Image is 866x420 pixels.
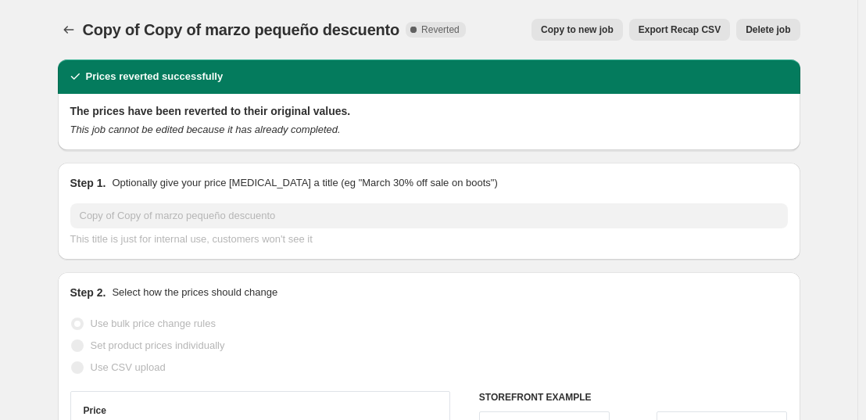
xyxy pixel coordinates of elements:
p: Select how the prices should change [112,285,277,300]
span: Export Recap CSV [639,23,721,36]
i: This job cannot be edited because it has already completed. [70,124,341,135]
h2: The prices have been reverted to their original values. [70,103,788,119]
span: Set product prices individually [91,339,225,351]
button: Export Recap CSV [629,19,730,41]
p: Optionally give your price [MEDICAL_DATA] a title (eg "March 30% off sale on boots") [112,175,497,191]
h6: STOREFRONT EXAMPLE [479,391,788,404]
span: Copy to new job [541,23,614,36]
h2: Prices reverted successfully [86,69,224,84]
span: Delete job [746,23,790,36]
span: Copy of Copy of marzo pequeño descuento [83,21,400,38]
span: This title is just for internal use, customers won't see it [70,233,313,245]
button: Delete job [736,19,800,41]
h3: Price [84,404,106,417]
span: Use CSV upload [91,361,166,373]
h2: Step 2. [70,285,106,300]
input: 30% off holiday sale [70,203,788,228]
span: Reverted [421,23,460,36]
button: Price change jobs [58,19,80,41]
h2: Step 1. [70,175,106,191]
span: Use bulk price change rules [91,318,216,329]
button: Copy to new job [531,19,623,41]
